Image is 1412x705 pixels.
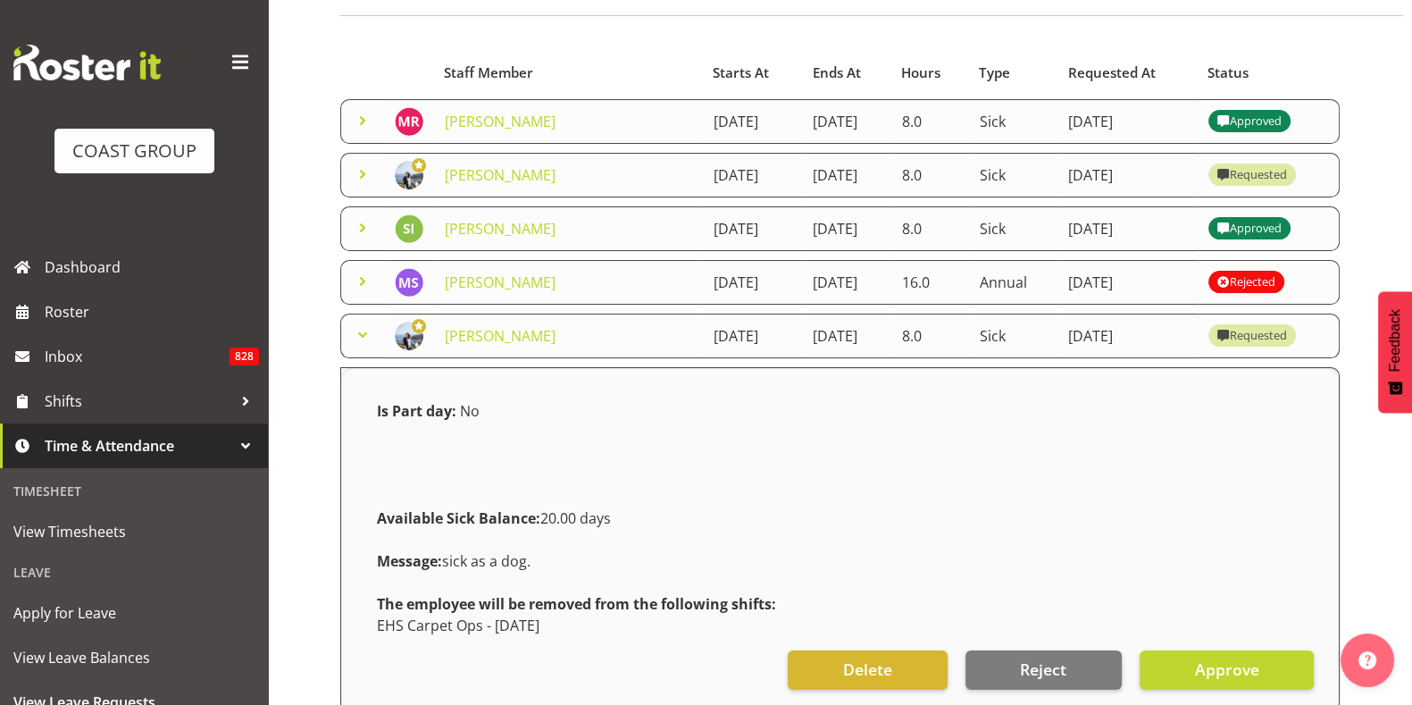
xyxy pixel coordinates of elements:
strong: Available Sick Balance: [377,508,540,528]
strong: Is Part day: [377,401,456,421]
span: View Leave Balances [13,644,255,671]
span: Requested At [1068,63,1156,83]
img: help-xxl-2.png [1358,651,1376,669]
span: Shifts [45,388,232,415]
a: Apply for Leave [4,591,263,635]
td: [DATE] [703,260,802,305]
div: Leave [4,554,263,591]
a: [PERSON_NAME] [445,165,556,185]
td: 8.0 [891,206,969,251]
div: Rejected [1217,272,1275,293]
div: Requested [1217,164,1287,186]
span: Reject [1020,658,1066,681]
span: Apply for Leave [13,600,255,626]
td: [DATE] [703,206,802,251]
span: Type [979,63,1010,83]
div: sick as a dog. [366,540,1314,583]
span: Time & Attendance [45,432,232,459]
td: Sick [968,206,1057,251]
td: Sick [968,99,1057,144]
span: Roster [45,298,259,325]
td: [DATE] [802,314,891,358]
span: Ends At [813,63,861,83]
td: 8.0 [891,314,969,358]
a: View Leave Balances [4,635,263,680]
strong: Message: [377,551,442,571]
div: Approved [1217,218,1282,239]
div: 20.00 days [366,497,1314,540]
td: [DATE] [703,99,802,144]
td: [DATE] [802,206,891,251]
td: 16.0 [891,260,969,305]
span: 828 [230,348,259,365]
span: Feedback [1387,309,1403,372]
span: No [460,401,480,421]
div: Timesheet [4,473,263,509]
span: View Timesheets [13,518,255,545]
img: Rosterit website logo [13,45,161,80]
span: Approve [1194,658,1258,681]
img: brittany-taylorf7b938a58e78977fad4baecaf99ae47c.png [395,161,423,189]
img: brittany-taylorf7b938a58e78977fad4baecaf99ae47c.png [395,322,423,350]
img: maria-scarabino1133.jpg [395,268,423,297]
td: Sick [968,153,1057,197]
a: [PERSON_NAME] [445,326,556,346]
td: [DATE] [1057,314,1198,358]
button: Reject [965,650,1122,690]
a: View Timesheets [4,509,263,554]
td: [DATE] [1057,153,1198,197]
td: [DATE] [1057,99,1198,144]
img: sebastian-ibanez6856.jpg [395,214,423,243]
button: Delete [788,650,947,690]
td: [DATE] [802,260,891,305]
a: [PERSON_NAME] [445,112,556,131]
td: [DATE] [802,99,891,144]
div: COAST GROUP [72,138,196,164]
td: Sick [968,314,1057,358]
td: 8.0 [891,99,969,144]
td: [DATE] [703,153,802,197]
div: Approved [1217,111,1282,132]
span: Delete [843,658,892,681]
td: [DATE] [1057,260,1198,305]
span: Starts At [713,63,769,83]
td: 8.0 [891,153,969,197]
strong: The employee will be removed from the following shifts: [377,594,776,614]
td: [DATE] [1057,206,1198,251]
td: Annual [968,260,1057,305]
span: Status [1207,63,1249,83]
span: Inbox [45,343,230,370]
button: Feedback - Show survey [1378,291,1412,413]
span: Staff Member [444,63,533,83]
button: Approve [1140,650,1314,690]
div: Requested [1217,325,1287,347]
span: EHS Carpet Ops - [DATE] [377,616,539,635]
a: [PERSON_NAME] [445,219,556,239]
span: Hours [901,63,940,83]
img: mathew-rolle10807.jpg [395,107,423,136]
span: Dashboard [45,254,259,281]
td: [DATE] [802,153,891,197]
td: [DATE] [703,314,802,358]
a: [PERSON_NAME] [445,273,556,292]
